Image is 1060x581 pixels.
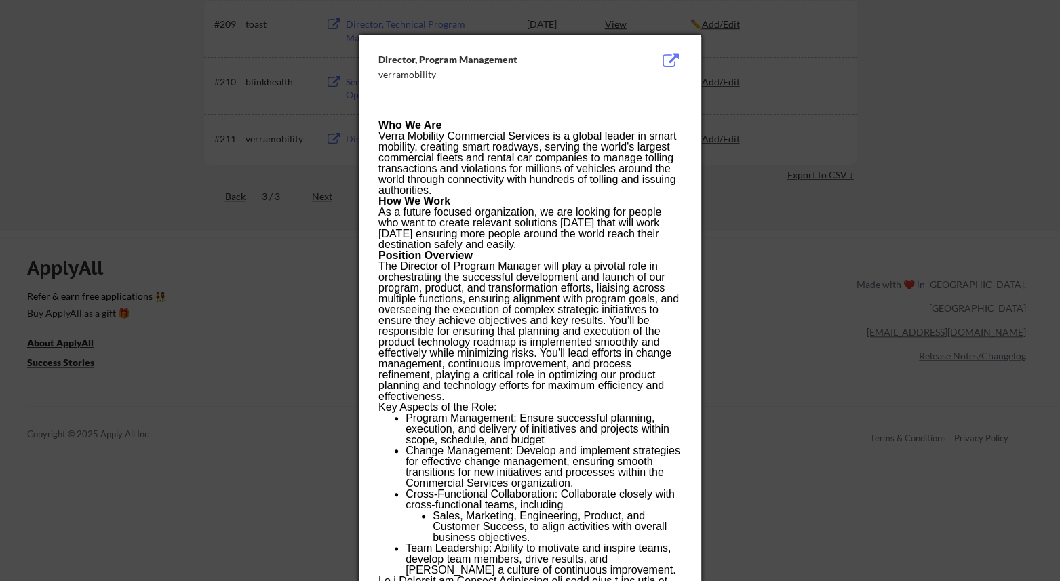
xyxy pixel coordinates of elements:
[378,260,679,402] span: The Director of Program Manager will play a pivotal role in orchestrating the successful developm...
[378,206,661,250] span: As a future focused organization, we are looking for people who want to create relevant solutions...
[378,401,496,413] span: Key Aspects of the Role:
[378,195,450,207] strong: How We Work
[406,445,680,489] span: Change Management: Develop and implement strategies for effective change management, ensuring smo...
[378,68,613,81] div: verramobility
[406,542,675,576] span: Team Leadership: Ability to motivate and inspire teams, develop team members, drive results, and ...
[378,130,676,196] span: Verra Mobility Commercial Services is a global leader in smart mobility, creating smart roadways,...
[406,488,675,510] span: Cross-Functional Collaboration: Collaborate closely with cross-functional teams, including
[378,119,441,131] strong: Who We Are
[378,53,613,66] div: Director, Program Management
[433,510,667,543] span: Sales, Marketing, Engineering, Product, and Customer Success, to align activities with overall bu...
[406,412,669,445] span: Program Management: Ensure successful planning, execution, and delivery of initiatives and projec...
[378,249,473,261] strong: Position Overview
